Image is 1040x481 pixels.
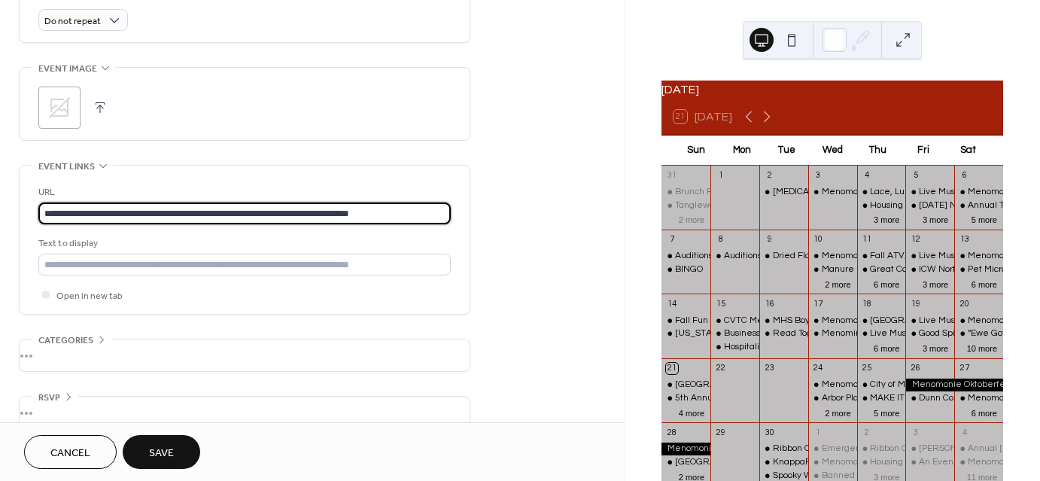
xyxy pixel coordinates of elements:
[764,170,775,181] div: 2
[661,81,1003,99] div: [DATE]
[870,250,971,263] div: Fall ATV/UTV Color Ride
[808,250,857,263] div: Menomonie Farmer's Market
[715,234,726,245] div: 8
[905,379,1003,391] div: Menomonie Oktoberfest
[870,456,928,469] div: Housing Clinic
[50,446,90,461] span: Cancel
[661,379,710,391] div: Pleasant Valley Tree Farm Fall Festival
[862,298,873,309] div: 18
[764,298,775,309] div: 16
[822,250,978,263] div: Menomonie [PERSON_NAME] Market
[759,250,808,263] div: Dried Floral Hanging Workshop
[661,327,710,340] div: Wisconsin National Pull
[822,327,993,340] div: Menomin Wailers: Sea Shanty Sing-along
[868,406,905,419] button: 5 more
[905,443,954,455] div: Govin's Corn Maze & Fall Fun
[954,392,1003,405] div: Menomonie Farmer's Market
[808,456,857,469] div: Menomonie Farmer's Market
[773,250,900,263] div: Dried Floral Hanging Workshop
[715,170,726,181] div: 1
[759,327,808,340] div: Read Together, Rise Together Book Club
[666,298,677,309] div: 14
[808,327,857,340] div: Menomin Wailers: Sea Shanty Sing-along
[661,456,710,469] div: Pleasant Valley Tree Farm Fall Festival
[666,170,677,181] div: 31
[661,263,710,276] div: BINGO
[675,250,796,263] div: Auditions for White Christmas
[710,327,759,340] div: Business After Hours
[675,456,819,469] div: [GEOGRAPHIC_DATA] Fall Festival
[919,315,1019,327] div: Live Music: Nice 'N' Easy
[870,327,990,340] div: Live Music: [PERSON_NAME]
[905,315,954,327] div: Live Music: Nice 'N' Easy
[868,277,905,290] button: 6 more
[773,443,898,455] div: Ribbon Cutting: Anovia Health
[917,212,954,225] button: 3 more
[862,363,873,374] div: 25
[673,406,710,419] button: 4 more
[661,315,710,327] div: Fall Fun Vendor Show
[813,170,824,181] div: 3
[724,250,845,263] div: Auditions for White Christmas
[724,341,912,354] div: Hospitality Nights with Chef [PERSON_NAME]
[857,456,906,469] div: Housing Clinic
[910,170,921,181] div: 5
[959,234,970,245] div: 13
[666,427,677,438] div: 28
[822,315,978,327] div: Menomonie [PERSON_NAME] Market
[819,406,856,419] button: 2 more
[808,263,857,276] div: Manure Field Day
[905,250,954,263] div: Live Music: Carbon Red/Michelle Martin
[38,87,81,129] div: ;
[666,363,677,374] div: 21
[855,135,900,166] div: Thu
[38,159,95,175] span: Event links
[719,135,764,166] div: Mon
[910,234,921,245] div: 12
[38,236,448,251] div: Text to display
[822,379,978,391] div: Menomonie [PERSON_NAME] Market
[20,339,470,371] div: •••
[675,263,703,276] div: BINGO
[24,435,117,469] button: Cancel
[905,456,954,469] div: An Evening With William Kent Krueger
[870,315,999,327] div: [GEOGRAPHIC_DATA] Opening
[710,341,759,354] div: Hospitality Nights with Chef Stacy
[857,186,906,199] div: Lace, Lumber, and Legacy: A Menomonie Mansions and Afternoon Tea Tour
[724,315,899,327] div: CVTC Menomonie Campus Ribbon Cutting
[759,443,808,455] div: Ribbon Cutting: Anovia Health
[810,135,855,166] div: Wed
[661,250,710,263] div: Auditions for White Christmas
[868,212,905,225] button: 3 more
[808,392,857,405] div: Arbor Place Women & Children's Unit Open House
[959,427,970,438] div: 4
[710,250,759,263] div: Auditions for White Christmas
[905,199,954,212] div: Friday Night Lights Fun Show
[764,427,775,438] div: 30
[675,379,819,391] div: [GEOGRAPHIC_DATA] Fall Festival
[857,443,906,455] div: Ribbon Cutting: Wisconsin Early Autism Project
[673,212,710,225] button: 2 more
[917,277,954,290] button: 3 more
[910,427,921,438] div: 3
[905,327,954,340] div: Good Spirits at Olde Towne
[910,363,921,374] div: 26
[959,363,970,374] div: 27
[870,263,978,276] div: Great Community Cookout
[661,199,710,212] div: Tanglewood Dart Tournament
[959,170,970,181] div: 6
[822,392,1028,405] div: Arbor Place Women & Children's Unit Open House
[759,186,808,199] div: Dementia P.A.C.T. Training
[661,443,710,455] div: Menomonie Oktoberfest
[959,298,970,309] div: 20
[773,186,914,199] div: [MEDICAL_DATA] P.A.C.T. Training
[917,341,954,354] button: 3 more
[870,199,928,212] div: Housing Clinic
[954,199,1003,212] div: Annual Thrift and Plant Sale
[666,234,677,245] div: 7
[808,315,857,327] div: Menomonie Farmer's Market
[759,315,808,327] div: MHS Boys Soccer Youth Night
[123,435,200,469] button: Save
[765,135,810,166] div: Tue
